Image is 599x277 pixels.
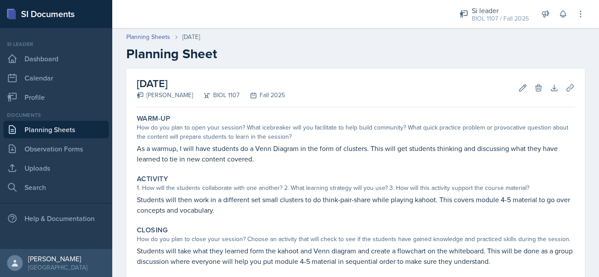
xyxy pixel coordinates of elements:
div: 1. How will the students collaborate with one another? 2. What learning strategy will you use? 3.... [137,183,574,193]
div: BIOL 1107 [193,91,239,100]
a: Profile [4,88,109,106]
div: [PERSON_NAME] [137,91,193,100]
p: Students will take what they learned form the kahoot and Venn diagram and create a flowchart on t... [137,245,574,266]
h2: Planning Sheet [126,46,585,62]
p: Students will then work in a different set small clusters to do think-pair-share while playing ka... [137,194,574,215]
a: Uploads [4,159,109,177]
a: Observation Forms [4,140,109,158]
a: Calendar [4,69,109,87]
label: Closing [137,226,168,235]
div: How do you plan to close your session? Choose an activity that will check to see if the students ... [137,235,574,244]
div: [GEOGRAPHIC_DATA] [28,263,87,272]
div: BIOL 1107 / Fall 2025 [472,14,529,23]
h2: [DATE] [137,76,285,91]
label: Warm-Up [137,114,171,123]
div: Help & Documentation [4,210,109,227]
a: Dashboard [4,50,109,67]
div: Documents [4,111,109,119]
div: How do you plan to open your session? What icebreaker will you facilitate to help build community... [137,123,574,141]
label: Activity [137,175,168,183]
div: [PERSON_NAME] [28,254,87,263]
a: Planning Sheets [4,121,109,138]
div: Si leader [472,5,529,16]
div: Si leader [4,40,109,48]
a: Search [4,179,109,196]
div: [DATE] [182,32,200,42]
p: As a warmup, I will have students do a Venn Diagram in the form of clusters. This will get studen... [137,143,574,164]
a: Planning Sheets [126,32,170,42]
div: Fall 2025 [239,91,285,100]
